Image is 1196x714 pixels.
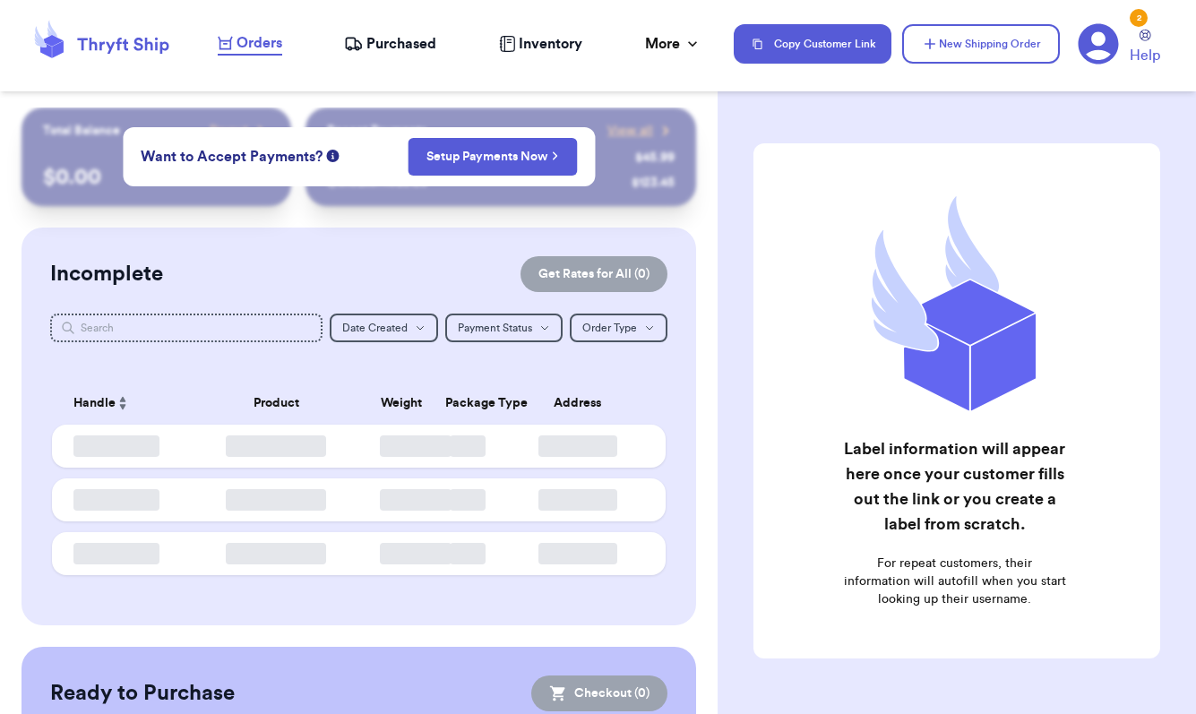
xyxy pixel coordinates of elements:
span: Payment Status [458,323,532,333]
a: 2 [1078,23,1119,65]
span: Want to Accept Payments? [141,146,323,168]
h2: Label information will appear here once your customer fills out the link or you create a label fr... [843,436,1068,537]
h2: Incomplete [50,260,163,288]
p: Recent Payments [327,122,426,140]
p: For repeat customers, their information will autofill when you start looking up their username. [843,555,1068,608]
button: Get Rates for All (0) [521,256,667,292]
a: Help [1130,30,1160,66]
a: Purchased [344,33,436,55]
th: Weight [369,382,435,425]
div: $ 45.99 [635,149,675,167]
p: $ 0.00 [43,163,270,192]
div: 2 [1130,9,1148,27]
span: Handle [73,394,116,413]
p: Total Balance [43,122,120,140]
button: New Shipping Order [902,24,1060,64]
button: Payment Status [445,314,563,342]
button: Date Created [330,314,438,342]
a: Payout [210,122,270,140]
button: Order Type [570,314,667,342]
span: View all [607,122,653,140]
button: Setup Payments Now [408,138,577,176]
span: Inventory [519,33,582,55]
a: Inventory [499,33,582,55]
button: Copy Customer Link [734,24,891,64]
span: Payout [210,122,248,140]
button: Checkout (0) [531,675,667,711]
span: Help [1130,45,1160,66]
th: Address [501,382,666,425]
span: Date Created [342,323,408,333]
div: More [645,33,701,55]
a: Orders [218,32,282,56]
h2: Ready to Purchase [50,679,235,708]
span: Purchased [366,33,436,55]
th: Product [184,382,368,425]
a: Setup Payments Now [426,148,558,166]
th: Package Type [435,382,501,425]
button: Sort ascending [116,392,130,414]
span: Orders [237,32,282,54]
span: Order Type [582,323,637,333]
input: Search [50,314,323,342]
a: View all [607,122,675,140]
div: $ 123.45 [632,174,675,192]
